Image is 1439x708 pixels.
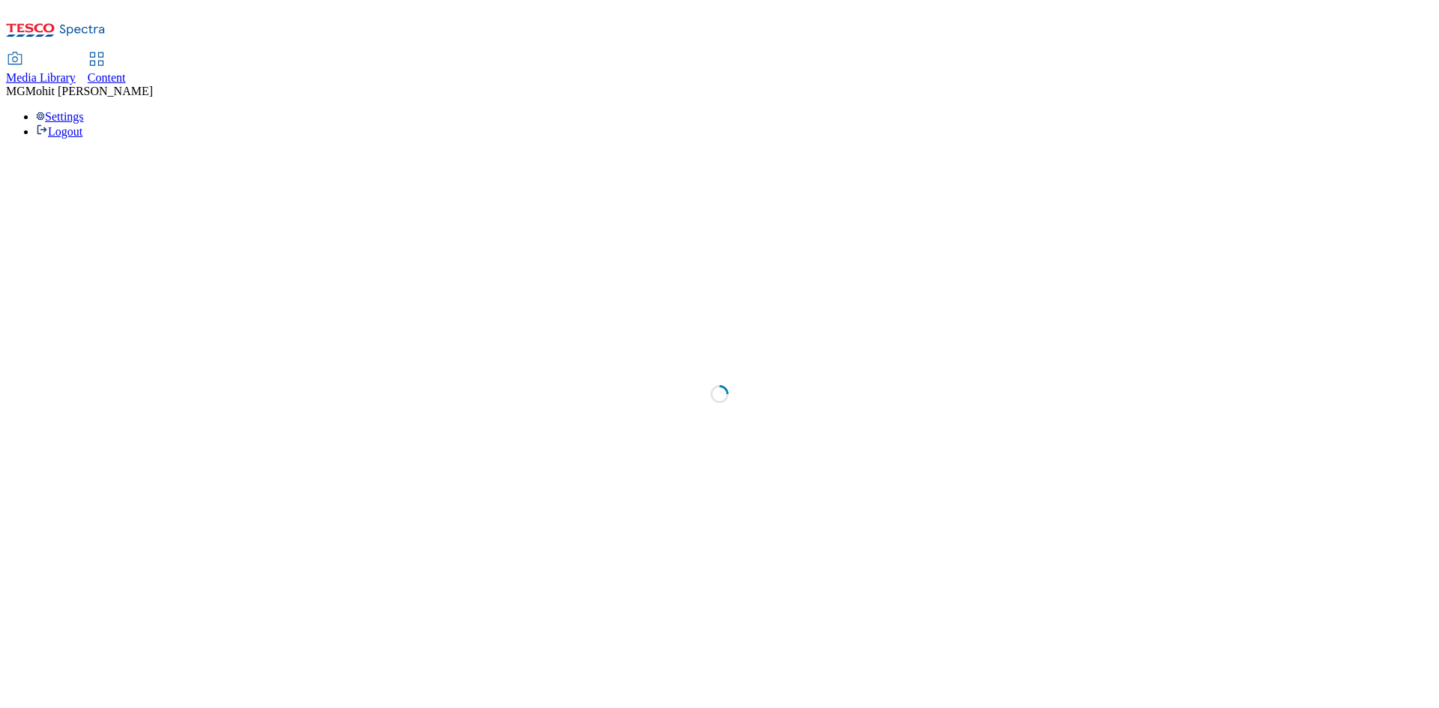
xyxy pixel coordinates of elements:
span: Media Library [6,71,76,84]
a: Logout [36,125,82,138]
a: Media Library [6,53,76,85]
a: Content [88,53,126,85]
span: Mohit [PERSON_NAME] [25,85,153,97]
span: Content [88,71,126,84]
span: MG [6,85,25,97]
a: Settings [36,110,84,123]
